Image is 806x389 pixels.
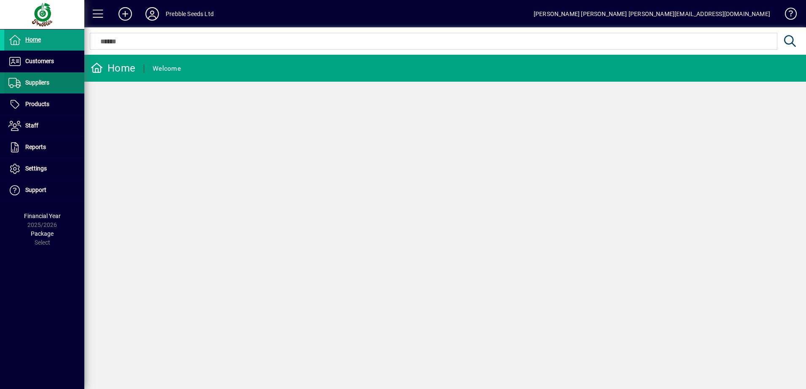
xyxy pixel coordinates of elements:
a: Knowledge Base [779,2,795,29]
div: [PERSON_NAME] [PERSON_NAME] [PERSON_NAME][EMAIL_ADDRESS][DOMAIN_NAME] [534,7,770,21]
span: Products [25,101,49,107]
span: Settings [25,165,47,172]
a: Support [4,180,84,201]
span: Suppliers [25,79,49,86]
span: Financial Year [24,213,61,219]
a: Settings [4,158,84,179]
span: Reports [25,144,46,150]
div: Welcome [153,62,181,75]
a: Customers [4,51,84,72]
span: Support [25,187,46,193]
a: Products [4,94,84,115]
a: Suppliers [4,72,84,93]
div: Prebble Seeds Ltd [166,7,214,21]
span: Staff [25,122,38,129]
button: Profile [139,6,166,21]
span: Package [31,230,54,237]
span: Home [25,36,41,43]
a: Staff [4,115,84,136]
a: Reports [4,137,84,158]
div: Home [91,61,135,75]
span: Customers [25,58,54,64]
button: Add [112,6,139,21]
